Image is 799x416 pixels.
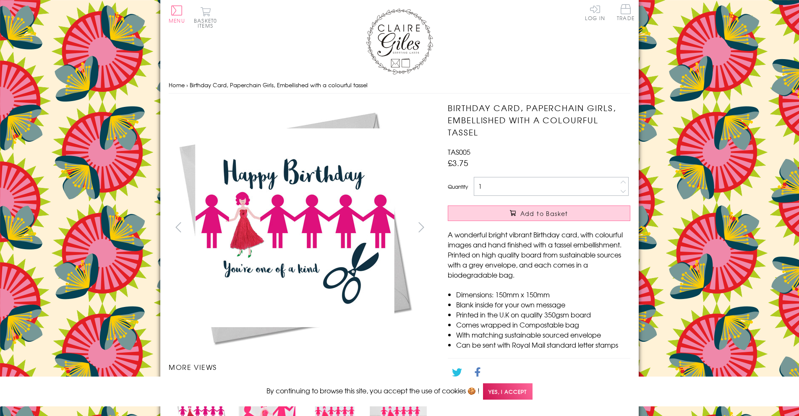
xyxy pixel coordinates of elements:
span: Birthday Card, Paperchain Girls, Embellished with a colourful tassel [190,81,368,89]
span: Yes, I accept [483,383,533,400]
span: £3.75 [448,157,468,169]
span: › [186,81,188,89]
label: Quantity [448,183,468,190]
li: Printed in the U.K on quality 350gsm board [456,309,630,320]
img: Claire Giles Greetings Cards [366,8,433,75]
span: 0 items [198,17,217,29]
a: Log In [585,4,605,21]
h3: More views [169,362,431,372]
li: Comes wrapped in Compostable bag [456,320,630,330]
nav: breadcrumbs [169,77,630,94]
p: A wonderful bright vibrant Birthday card, with colourful images and hand finished with a tassel e... [448,229,630,280]
span: Menu [169,17,185,24]
li: Blank inside for your own message [456,299,630,309]
span: Add to Basket [520,209,568,218]
li: Can be sent with Royal Mail standard letter stamps [456,340,630,350]
img: Birthday Card, Paperchain Girls, Embellished with a colourful tassel [431,102,683,354]
button: Add to Basket [448,205,630,221]
h1: Birthday Card, Paperchain Girls, Embellished with a colourful tassel [448,102,630,138]
a: Trade [617,4,634,22]
button: Menu [169,5,185,23]
img: Birthday Card, Paperchain Girls, Embellished with a colourful tassel [169,102,420,354]
button: next [412,218,431,237]
span: TAS005 [448,147,470,157]
button: Basket0 items [194,7,217,28]
span: Trade [617,4,634,21]
li: With matching sustainable sourced envelope [456,330,630,340]
button: prev [169,218,188,237]
li: Dimensions: 150mm x 150mm [456,289,630,299]
a: Home [169,81,185,89]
